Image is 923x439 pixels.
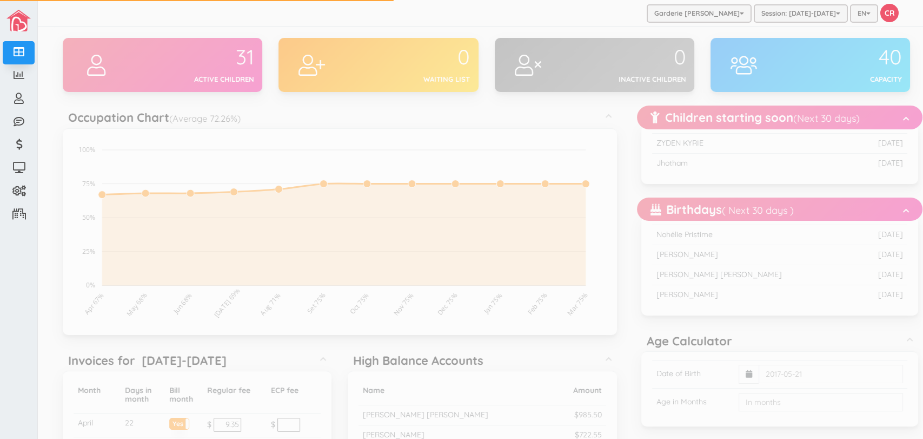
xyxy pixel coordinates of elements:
[77,179,90,188] tspan: 75%
[62,354,221,367] h5: Invoices for [DATE]-[DATE]
[62,111,235,124] h5: Occupation Chart
[851,265,901,285] td: [DATE]
[851,285,901,304] td: [DATE]
[77,291,100,317] tspan: Apr 67%
[73,145,90,154] tspan: 100%
[550,386,596,395] h5: Amount
[806,153,901,173] td: [DATE]
[265,420,269,429] span: $
[733,393,897,411] input: In months
[520,291,543,317] tspan: Feb 75%
[878,396,912,428] iframe: chat widget
[68,414,115,437] td: April
[163,386,192,403] h5: Bill month
[131,46,248,69] div: 31
[645,203,788,216] h5: Birthdays
[646,285,851,304] td: [PERSON_NAME]
[716,204,788,217] small: ( Next 30 days )
[779,46,896,69] div: 40
[164,418,183,427] label: Yes
[357,410,482,420] small: [PERSON_NAME] [PERSON_NAME]
[347,354,477,367] h5: High Balance Accounts
[265,386,311,395] h5: ECP fee
[646,360,728,388] td: Date of Birth
[81,280,90,290] tspan: 0%
[560,291,584,317] tspan: Mar 75%
[779,74,896,84] div: Capacity
[851,225,901,245] td: [DATE]
[806,133,901,153] td: [DATE]
[206,286,236,319] tspan: [DATE] 69%
[165,291,188,316] tspan: Jun 68%
[77,213,90,222] tspan: 50%
[646,225,851,245] td: Nohélie Pristime
[72,386,110,395] h5: Month
[342,291,366,316] tspan: Oct 75%
[299,291,322,315] tspan: Set 75%
[347,74,464,84] div: Waiting list
[646,388,728,416] td: Age in Months
[115,414,159,437] td: 22
[646,133,806,153] td: ZYDEN KYRIE
[253,291,277,317] tspan: Aug 71%
[386,291,410,317] tspan: Nov 75%
[357,386,542,395] h5: Name
[119,386,155,403] h5: Days in month
[201,420,205,429] span: $
[429,291,454,317] tspan: Dec 75%
[646,245,851,265] td: [PERSON_NAME]
[77,247,90,256] tspan: 25%
[641,335,726,348] h5: Age Calculator
[201,386,256,395] h5: Regular fee
[118,291,143,318] tspan: May 68%
[646,153,806,173] td: Jhotham
[131,74,248,84] div: Active children
[851,245,901,265] td: [DATE]
[476,291,499,316] tspan: Jan 75%
[646,265,851,285] td: [PERSON_NAME] [PERSON_NAME]
[563,74,680,84] div: Inactive children
[563,46,680,69] div: 0
[645,111,854,124] h5: Children starting soon
[753,365,897,383] input: 2017-05-21
[787,112,854,125] small: (Next 30 days)
[347,46,464,69] div: 0
[568,410,596,420] small: $985.50
[6,10,31,31] img: image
